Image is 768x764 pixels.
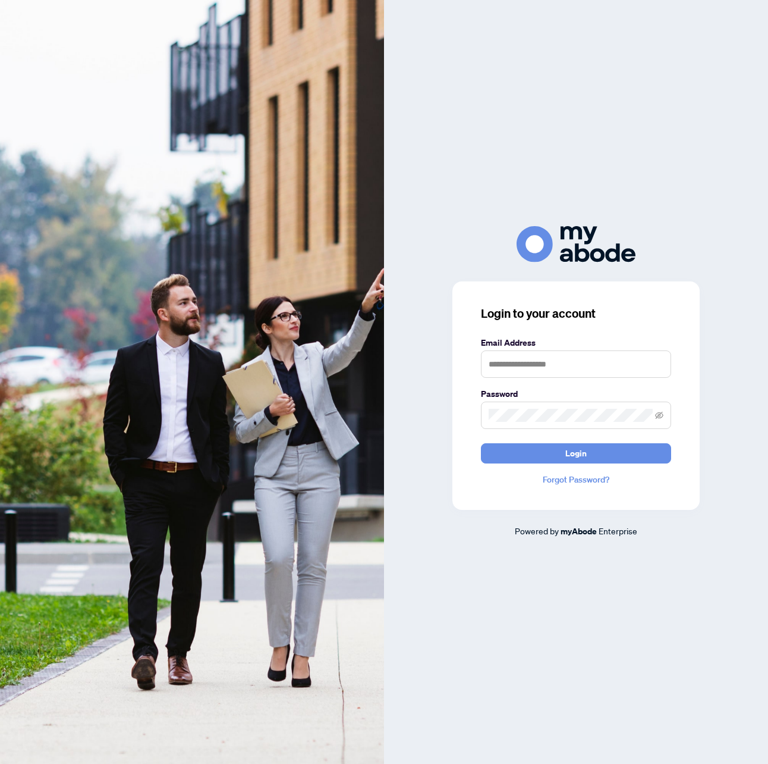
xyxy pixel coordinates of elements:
[517,226,635,262] img: ma-logo
[481,387,671,400] label: Password
[481,336,671,349] label: Email Address
[481,443,671,464] button: Login
[515,525,559,536] span: Powered by
[599,525,637,536] span: Enterprise
[481,305,671,322] h3: Login to your account
[655,411,663,419] span: eye-invisible
[561,525,597,538] a: myAbode
[565,444,587,463] span: Login
[481,473,671,486] a: Forgot Password?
